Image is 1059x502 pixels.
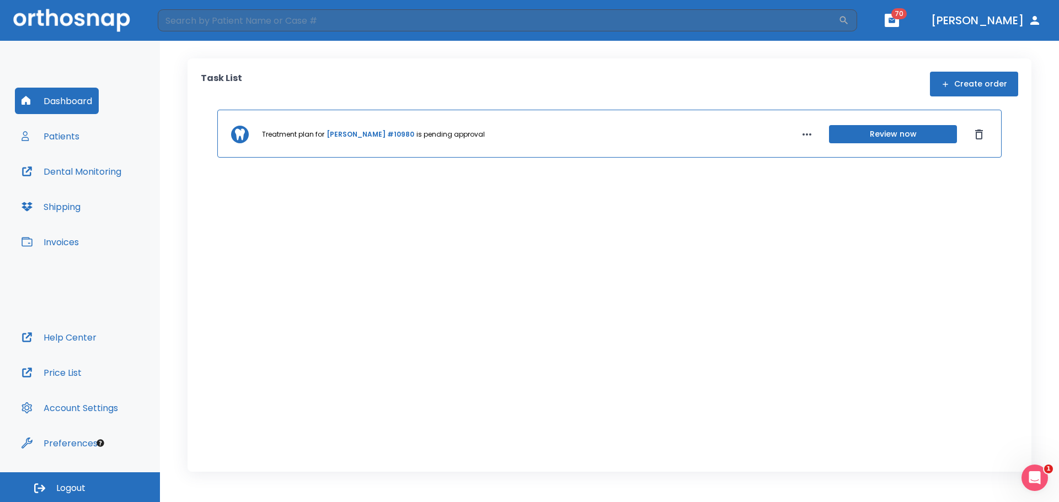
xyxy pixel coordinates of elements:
[15,324,103,350] button: Help Center
[891,8,907,19] span: 70
[15,88,99,114] button: Dashboard
[829,125,957,143] button: Review now
[262,129,324,139] p: Treatment plan for
[15,430,104,456] button: Preferences
[15,229,85,255] button: Invoices
[15,359,88,386] button: Price List
[201,72,242,96] p: Task List
[15,123,86,149] button: Patients
[15,193,87,220] button: Shipping
[95,438,105,448] div: Tooltip anchor
[970,126,988,143] button: Dismiss
[15,158,128,185] button: Dental Monitoring
[1021,465,1048,491] iframe: Intercom live chat
[930,72,1018,96] button: Create order
[13,9,130,31] img: Orthosnap
[416,129,485,139] p: is pending approval
[15,395,125,421] button: Account Settings
[56,482,85,494] span: Logout
[158,9,838,31] input: Search by Patient Name or Case #
[327,129,414,139] a: [PERSON_NAME] #10980
[1044,465,1053,473] span: 1
[927,10,1046,30] button: [PERSON_NAME]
